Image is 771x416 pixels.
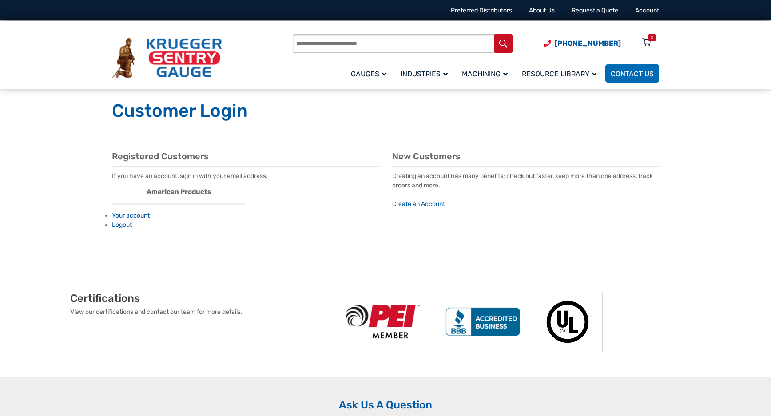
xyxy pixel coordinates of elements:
img: Underwriters Laboratories [533,292,603,352]
a: Gauges [346,63,395,84]
h2: Registered Customers [112,151,379,162]
a: Machining [457,63,517,84]
span: Gauges [351,70,386,78]
a: Contact Us [605,64,659,83]
img: BBB [433,307,533,336]
h2: Ask Us A Question [112,398,659,412]
span: [PHONE_NUMBER] [555,39,621,48]
a: Industries [395,63,457,84]
div: 0 [651,34,653,41]
h2: Certifications [70,292,333,305]
a: Logout [112,221,132,229]
a: Your account [112,212,150,219]
h1: Customer Login [112,100,659,122]
img: Krueger Sentry Gauge [112,38,222,79]
strong: American Products [147,188,211,196]
a: Account [635,7,659,14]
span: Machining [462,70,508,78]
span: Resource Library [522,70,596,78]
p: Creating an account has many benefits: check out faster, keep more than one address, track orders... [392,171,659,209]
img: PEI Member [333,305,433,339]
a: Preferred Distributors [451,7,512,14]
p: View our certifications and contact our team for more details. [70,307,333,317]
a: Create an Account [392,200,445,208]
h2: New Customers [392,151,659,162]
span: Industries [401,70,448,78]
p: If you have an account, sign in with your email address. [112,171,379,181]
a: Phone Number (920) 434-8860 [544,38,621,49]
a: Resource Library [517,63,605,84]
a: Request a Quote [572,7,618,14]
span: Contact Us [611,70,654,78]
a: About Us [529,7,555,14]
